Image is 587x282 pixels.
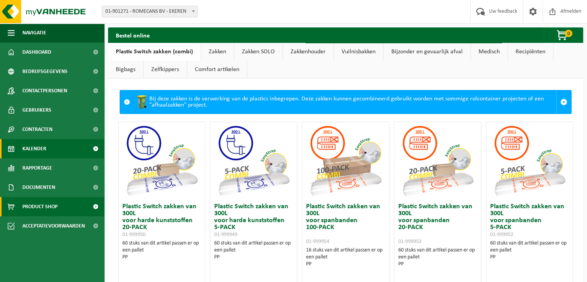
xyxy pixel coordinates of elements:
[102,6,197,17] span: 01-901271 - ROMECANS BV - EKEREN
[491,122,568,199] img: 01-999952
[122,203,201,238] h3: Plastic Switch zakken van 300L voor harde kunststoffen 20-PACK
[22,42,51,62] span: Dashboard
[123,122,200,199] img: 01-999950
[399,122,476,199] img: 01-999953
[22,62,68,81] span: Bedrijfsgegevens
[471,43,507,61] a: Medisch
[306,247,385,268] div: 16 stuks van dit artikel passen er op een pallet
[134,94,149,110] img: WB-0240-HPE-GN-50.png
[134,90,556,114] div: Bij deze zakken is de verwerking van de plastics inbegrepen. Deze zakken kunnen gecombineerd gebr...
[398,247,477,268] div: 60 stuks van dit artikel passen er op een pallet
[283,43,333,61] a: Zakkenhouder
[201,43,234,61] a: Zakken
[22,197,58,216] span: Product Shop
[214,254,293,261] div: PP
[384,43,470,61] a: Bijzonder en gevaarlijk afval
[22,178,55,197] span: Documenten
[334,43,383,61] a: Vuilnisbakken
[398,261,477,268] div: PP
[22,100,51,120] span: Gebruikers
[544,27,582,43] button: 0
[234,43,283,61] a: Zakken SOLO
[214,232,237,238] span: 01-999949
[306,203,385,245] h3: Plastic Switch zakken van 300L voor spanbanden 100-PACK
[122,232,145,238] span: 01-999950
[144,61,187,78] a: Zelfkippers
[306,261,385,268] div: PP
[108,61,143,78] a: Bigbags
[22,216,85,236] span: Acceptatievoorwaarden
[108,27,157,42] h2: Bestel online
[214,203,293,238] h3: Plastic Switch zakken van 300L voor harde kunststoffen 5-PACK
[214,240,293,261] div: 60 stuks van dit artikel passen er op een pallet
[22,139,46,158] span: Kalender
[398,239,421,245] span: 01-999953
[22,23,46,42] span: Navigatie
[490,254,569,261] div: PP
[22,81,67,100] span: Contactpersonen
[556,90,571,114] a: Sluit melding
[122,254,201,261] div: PP
[508,43,553,61] a: Recipiënten
[307,122,384,199] img: 01-999954
[108,43,201,61] a: Plastic Switch zakken (combi)
[565,30,572,37] span: 0
[215,122,292,199] img: 01-999949
[490,232,513,238] span: 01-999952
[122,240,201,261] div: 60 stuks van dit artikel passen er op een pallet
[490,240,569,261] div: 60 stuks van dit artikel passen er op een pallet
[22,158,52,178] span: Rapportage
[398,203,477,245] h3: Plastic Switch zakken van 300L voor spanbanden 20-PACK
[22,120,52,139] span: Contracten
[306,239,329,245] span: 01-999954
[187,61,247,78] a: Comfort artikelen
[490,203,569,238] h3: Plastic Switch zakken van 300L voor spanbanden 5-PACK
[102,6,198,17] span: 01-901271 - ROMECANS BV - EKEREN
